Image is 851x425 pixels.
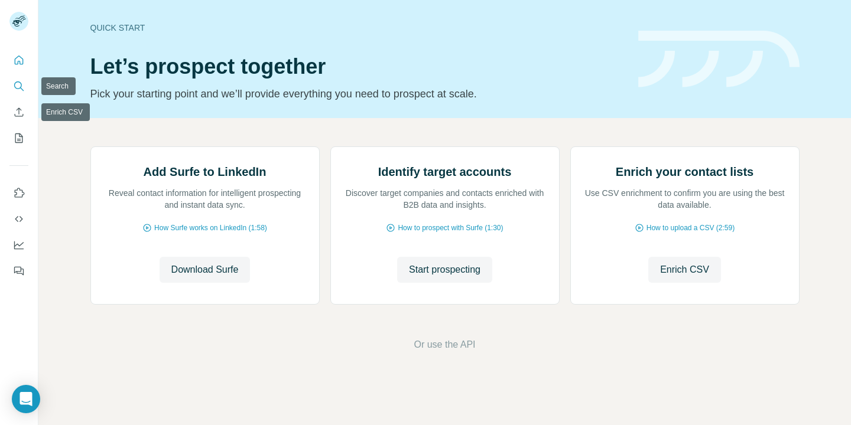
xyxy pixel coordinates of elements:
[154,223,267,233] span: How Surfe works on LinkedIn (1:58)
[398,223,503,233] span: How to prospect with Surfe (1:30)
[638,31,800,88] img: banner
[583,187,787,211] p: Use CSV enrichment to confirm you are using the best data available.
[171,263,239,277] span: Download Surfe
[90,22,624,34] div: Quick start
[144,164,267,180] h2: Add Surfe to LinkedIn
[343,187,547,211] p: Discover target companies and contacts enriched with B2B data and insights.
[378,164,512,180] h2: Identify target accounts
[9,50,28,71] button: Quick start
[160,257,251,283] button: Download Surfe
[616,164,753,180] h2: Enrich your contact lists
[409,263,480,277] span: Start prospecting
[9,208,28,230] button: Use Surfe API
[90,55,624,79] h1: Let’s prospect together
[103,187,307,211] p: Reveal contact information for intelligent prospecting and instant data sync.
[9,127,28,149] button: My lists
[9,102,28,123] button: Enrich CSV
[660,263,709,277] span: Enrich CSV
[9,260,28,282] button: Feedback
[397,257,492,283] button: Start prospecting
[9,76,28,97] button: Search
[12,385,40,413] div: Open Intercom Messenger
[90,86,624,102] p: Pick your starting point and we’ll provide everything you need to prospect at scale.
[9,234,28,256] button: Dashboard
[414,338,475,352] button: Or use the API
[648,257,721,283] button: Enrich CSV
[647,223,735,233] span: How to upload a CSV (2:59)
[9,182,28,204] button: Use Surfe on LinkedIn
